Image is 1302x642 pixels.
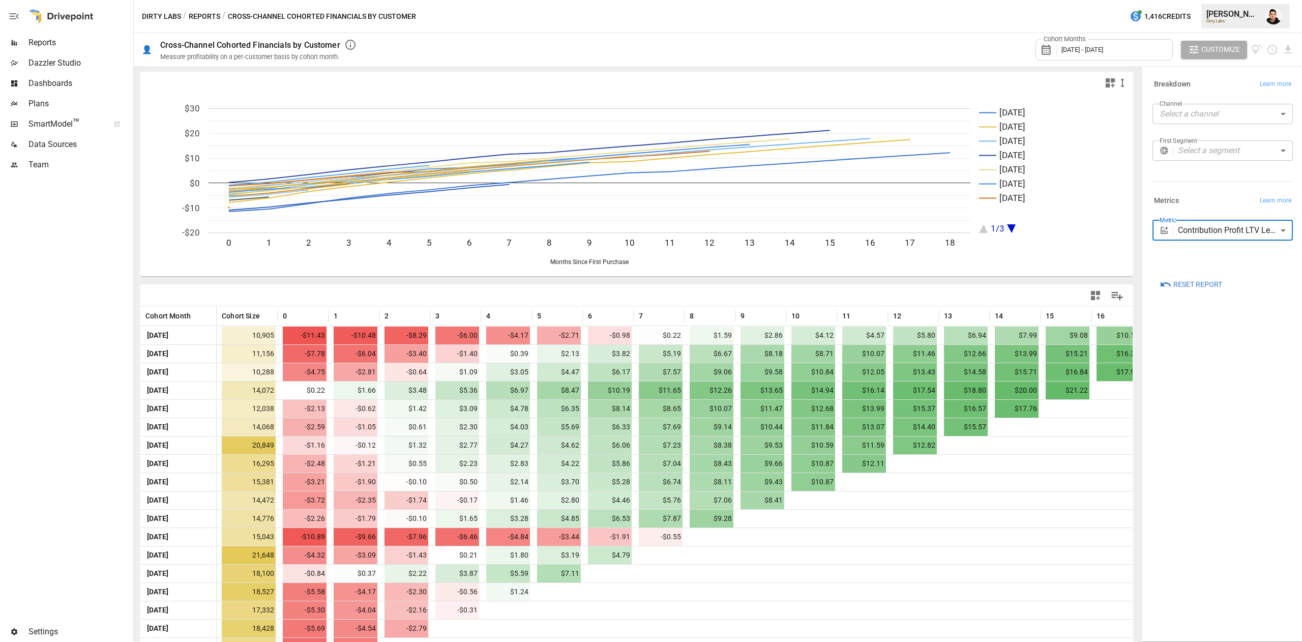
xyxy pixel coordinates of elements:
span: $9.66 [741,455,784,473]
span: $6.94 [944,327,988,344]
span: -$2.35 [334,491,377,509]
span: $17.54 [893,382,937,399]
span: $5.19 [639,345,683,363]
span: -$7.96 [384,528,428,546]
label: Cohort Months [1041,35,1088,44]
span: $0.61 [384,418,428,436]
span: $9.43 [741,473,784,491]
span: -$4.32 [283,546,327,564]
span: $11.84 [791,418,835,436]
span: $7.99 [995,327,1039,344]
span: $1.66 [334,382,377,399]
span: Dashboards [28,77,131,90]
span: -$0.10 [384,473,428,491]
span: $9.53 [741,436,784,454]
span: 16,295 [222,455,276,473]
span: 11 [842,311,850,321]
span: $4.85 [537,510,581,528]
span: $10.19 [588,382,632,399]
span: 20,849 [222,436,276,454]
span: -$1.91 [588,528,632,546]
span: -$2.81 [334,363,377,381]
span: $16.35 [1097,345,1140,363]
span: $11.65 [639,382,683,399]
h6: Breakdown [1154,79,1191,90]
text: $10 [185,153,200,163]
span: Cohort Month [145,311,191,321]
span: -$3.44 [537,528,581,546]
span: Reset Report [1173,278,1222,291]
span: $3.05 [486,363,530,381]
span: $15.57 [944,418,988,436]
text: [DATE] [999,150,1025,160]
span: $2.22 [384,565,428,582]
span: -$4.17 [486,327,530,344]
span: -$3.09 [334,546,377,564]
span: $15.21 [1046,345,1089,363]
div: A chart. [140,93,1117,276]
button: 1,416Credits [1126,7,1195,26]
text: [DATE] [999,122,1025,132]
span: $14.40 [893,418,937,436]
span: $5.86 [588,455,632,473]
span: $3.87 [435,565,479,582]
span: -$1.90 [334,473,377,491]
span: $10.44 [741,418,784,436]
span: -$4.84 [486,528,530,546]
button: Francisco Sanchez [1259,2,1288,31]
span: ™ [73,116,80,129]
span: 15,043 [222,528,276,546]
span: $5.69 [537,418,581,436]
button: Reports [189,10,220,23]
span: -$9.66 [334,528,377,546]
span: $12.66 [944,345,988,363]
button: Dirty Labs [142,10,181,23]
div: / [222,10,226,23]
span: $13.65 [741,382,784,399]
img: Francisco Sanchez [1265,8,1282,24]
span: $4.12 [791,327,835,344]
span: [DATE] [145,345,170,363]
span: $7.87 [639,510,683,528]
span: $10.07 [690,400,733,418]
span: $8.65 [639,400,683,418]
span: -$1.74 [384,491,428,509]
text: 12 [704,238,715,248]
span: $9.06 [690,363,733,381]
span: $12.05 [842,363,886,381]
span: Settings [28,626,131,638]
text: 4 [387,238,392,248]
span: $3.48 [384,382,428,399]
span: 9 [741,311,745,321]
div: [PERSON_NAME] [1206,9,1259,19]
text: 3 [346,238,351,248]
text: [DATE] [999,179,1025,189]
span: $6.97 [486,382,530,399]
span: $13.43 [893,363,937,381]
span: 4 [486,311,490,321]
span: $1.09 [435,363,479,381]
text: 14 [785,238,795,248]
span: $2.23 [435,455,479,473]
span: 14,068 [222,418,276,436]
span: $7.69 [639,418,683,436]
label: Channel [1160,99,1182,108]
span: SmartModel [28,118,103,130]
span: $2.86 [741,327,784,344]
span: $1.65 [435,510,479,528]
span: 8 [690,311,694,321]
span: [DATE] [145,363,170,381]
span: $7.57 [639,363,683,381]
span: $2.80 [537,491,581,509]
span: $11.59 [842,436,886,454]
span: $1.46 [486,491,530,509]
span: $5.36 [435,382,479,399]
text: 17 [905,238,915,248]
button: Reset Report [1152,275,1229,294]
span: $13.99 [995,345,1039,363]
text: 16 [865,238,875,248]
span: -$1.21 [334,455,377,473]
span: $1.80 [486,546,530,564]
span: $17.95 [1097,363,1140,381]
span: 5 [537,311,541,321]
